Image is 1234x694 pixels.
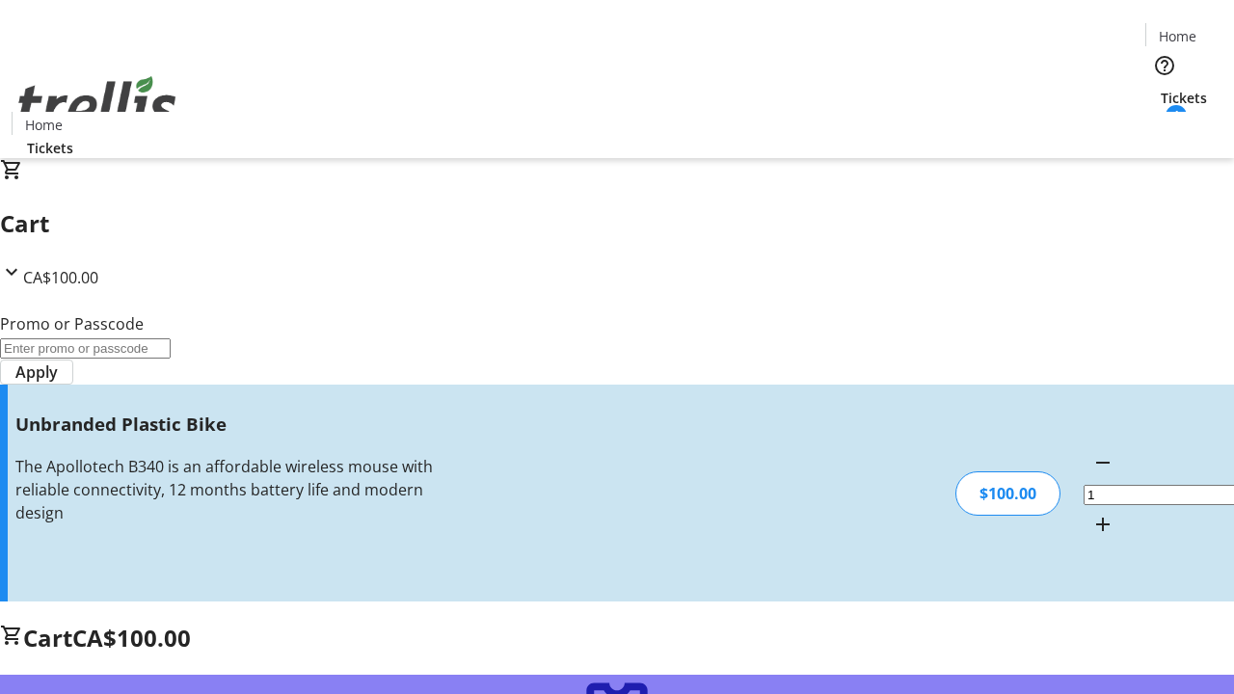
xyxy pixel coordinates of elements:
h3: Unbranded Plastic Bike [15,411,437,438]
button: Decrement by one [1084,443,1122,482]
span: CA$100.00 [72,622,191,654]
a: Home [13,115,74,135]
button: Cart [1145,108,1184,147]
span: Tickets [1161,88,1207,108]
span: Apply [15,360,58,384]
button: Increment by one [1084,505,1122,544]
span: CA$100.00 [23,267,98,288]
div: $100.00 [955,471,1060,516]
a: Tickets [12,138,89,158]
img: Orient E2E Organization Y5mjeEVrPU's Logo [12,55,183,151]
button: Help [1145,46,1184,85]
span: Tickets [27,138,73,158]
span: Home [1159,26,1196,46]
span: Home [25,115,63,135]
a: Home [1146,26,1208,46]
a: Tickets [1145,88,1222,108]
div: The Apollotech B340 is an affordable wireless mouse with reliable connectivity, 12 months battery... [15,455,437,524]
